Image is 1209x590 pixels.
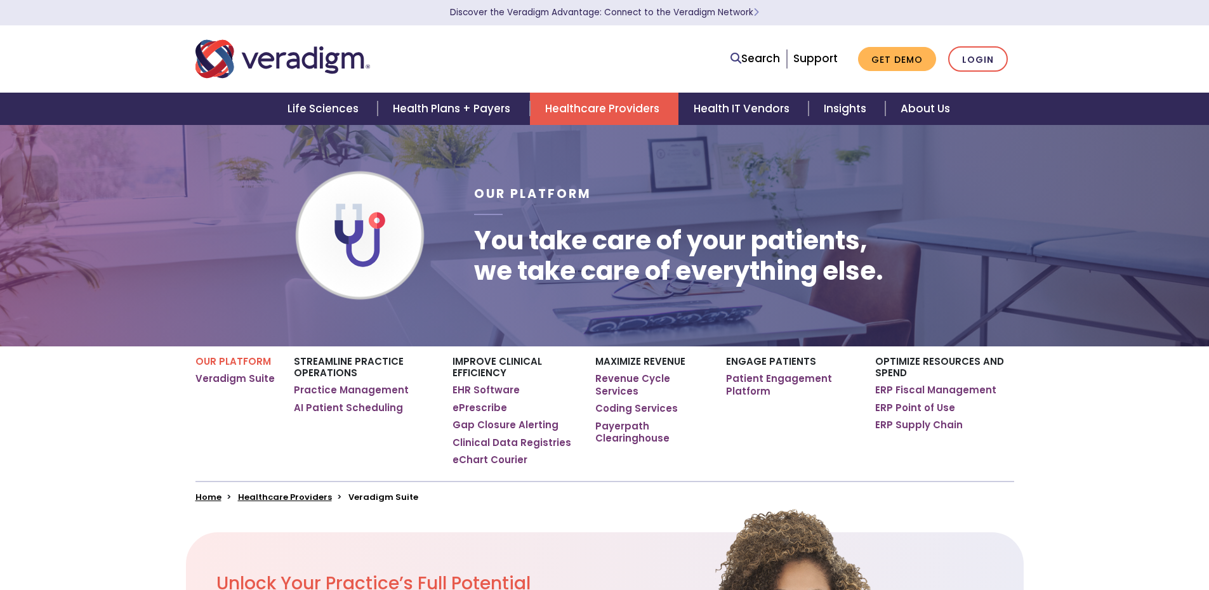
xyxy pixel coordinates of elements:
[948,46,1008,72] a: Login
[530,93,678,125] a: Healthcare Providers
[195,38,370,80] img: Veradigm logo
[453,454,527,466] a: eChart Courier
[595,372,706,397] a: Revenue Cycle Services
[730,50,780,67] a: Search
[195,372,275,385] a: Veradigm Suite
[453,384,520,397] a: EHR Software
[474,185,591,202] span: Our Platform
[453,436,571,449] a: Clinical Data Registries
[294,384,409,397] a: Practice Management
[858,47,936,72] a: Get Demo
[809,93,885,125] a: Insights
[272,93,378,125] a: Life Sciences
[753,6,759,18] span: Learn More
[678,93,809,125] a: Health IT Vendors
[195,491,221,503] a: Home
[453,419,558,431] a: Gap Closure Alerting
[294,402,403,414] a: AI Patient Scheduling
[875,402,955,414] a: ERP Point of Use
[474,225,883,286] h1: You take care of your patients, we take care of everything else.
[793,51,838,66] a: Support
[238,491,332,503] a: Healthcare Providers
[450,6,759,18] a: Discover the Veradigm Advantage: Connect to the Veradigm NetworkLearn More
[875,384,996,397] a: ERP Fiscal Management
[453,402,507,414] a: ePrescribe
[875,419,963,431] a: ERP Supply Chain
[378,93,529,125] a: Health Plans + Payers
[726,372,856,397] a: Patient Engagement Platform
[595,420,706,445] a: Payerpath Clearinghouse
[595,402,678,415] a: Coding Services
[885,93,965,125] a: About Us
